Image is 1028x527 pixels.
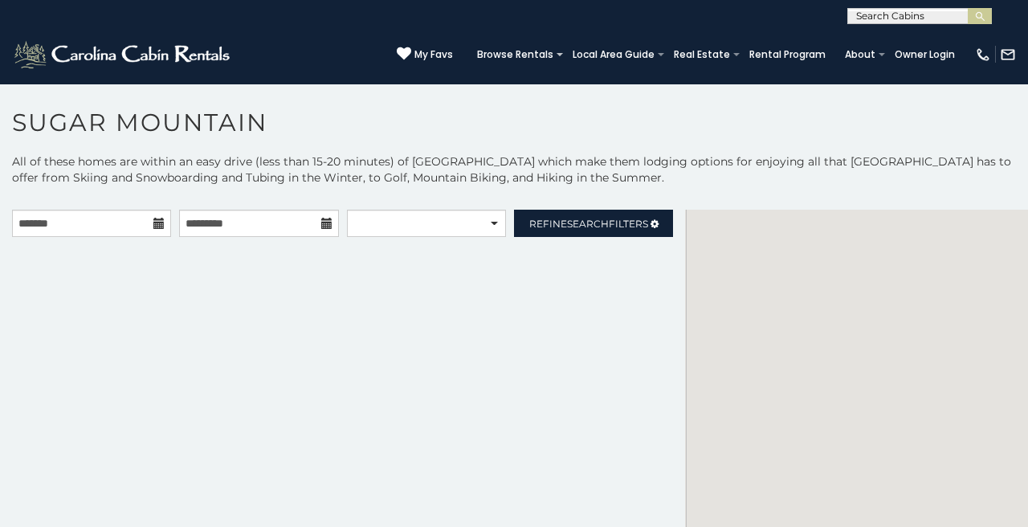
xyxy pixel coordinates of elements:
a: About [837,43,883,66]
a: Owner Login [887,43,963,66]
span: Search [567,218,609,230]
a: Real Estate [666,43,738,66]
a: RefineSearchFilters [514,210,673,237]
a: Browse Rentals [469,43,561,66]
a: My Favs [397,47,453,63]
span: Refine Filters [529,218,648,230]
a: Rental Program [741,43,834,66]
a: Local Area Guide [565,43,663,66]
img: mail-regular-white.png [1000,47,1016,63]
span: My Favs [414,47,453,62]
img: White-1-2.png [12,39,235,71]
img: phone-regular-white.png [975,47,991,63]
